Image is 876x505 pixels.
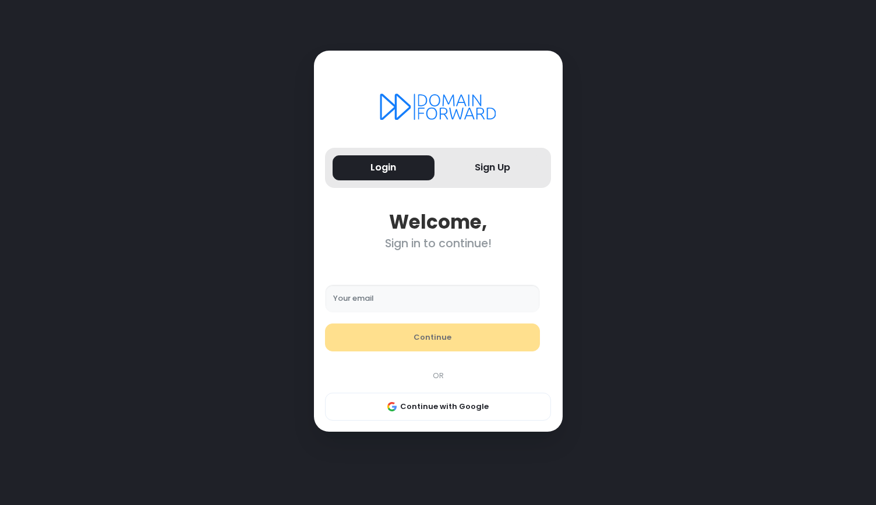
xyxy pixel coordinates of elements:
div: Welcome, [325,211,551,233]
button: Continue with Google [325,393,551,421]
button: Sign Up [442,155,544,180]
div: OR [319,370,557,382]
div: Sign in to continue! [325,237,551,250]
button: Login [333,155,435,180]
